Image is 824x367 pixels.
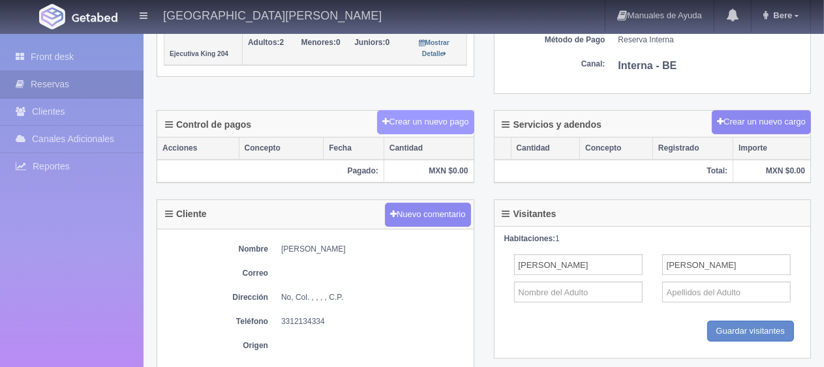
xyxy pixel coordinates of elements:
[165,120,251,130] h4: Control de pagos
[281,292,467,303] dd: No, Col. , , , , C.P.
[618,35,804,46] dd: Reserva Interna
[733,138,810,160] th: Importe
[164,340,268,351] dt: Origen
[157,160,384,183] th: Pagado:
[420,38,450,58] a: Mostrar Detalle
[707,321,795,342] input: Guardar visitantes
[384,160,473,183] th: MXN $0.00
[165,209,207,219] h4: Cliente
[354,38,389,47] span: 0
[164,316,268,327] dt: Teléfono
[662,282,791,302] input: Apellidos del Adulto
[511,138,580,160] th: Cantidad
[239,138,324,160] th: Concepto
[163,7,382,23] h4: [GEOGRAPHIC_DATA][PERSON_NAME]
[164,268,268,279] dt: Correo
[301,38,341,47] span: 0
[377,110,474,134] button: Crear un nuevo pago
[618,60,677,71] b: Interna - BE
[72,12,117,22] img: Getabed
[385,203,471,227] button: Nuevo comentario
[733,160,810,183] th: MXN $0.00
[504,233,801,244] div: 1
[157,138,239,160] th: Acciones
[164,244,268,255] dt: Nombre
[652,138,733,160] th: Registrado
[164,292,268,303] dt: Dirección
[281,316,467,327] dd: 3312134334
[324,138,384,160] th: Fecha
[170,50,228,57] small: Ejecutiva King 204
[354,38,385,47] strong: Juniors:
[39,4,65,29] img: Getabed
[580,138,653,160] th: Concepto
[384,138,473,160] th: Cantidad
[501,35,605,46] dt: Método de Pago
[501,59,605,70] dt: Canal:
[301,38,336,47] strong: Menores:
[712,110,811,134] button: Crear un nuevo cargo
[514,254,643,275] input: Nombre del Adulto
[281,244,467,255] dd: [PERSON_NAME]
[248,38,284,47] span: 2
[504,234,556,243] strong: Habitaciones:
[514,282,643,302] input: Nombre del Adulto
[495,160,733,183] th: Total:
[662,254,791,275] input: Apellidos del Adulto
[420,39,450,57] small: Mostrar Detalle
[770,10,792,20] span: Bere
[502,209,557,219] h4: Visitantes
[502,120,602,130] h4: Servicios y adendos
[248,38,280,47] strong: Adultos:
